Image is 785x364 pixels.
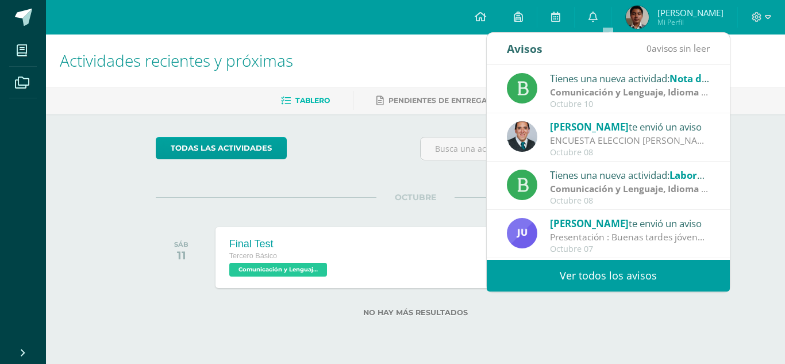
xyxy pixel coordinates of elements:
[376,91,487,110] a: Pendientes de entrega
[647,42,710,55] span: avisos sin leer
[550,182,736,195] strong: Comunicación y Lenguaje, Idioma Español
[550,231,710,244] div: Presentación : Buenas tardes jóvenes, gusto en saludarlos. Varios me han hecho la solicitud de la...
[507,33,542,64] div: Avisos
[550,120,629,133] span: [PERSON_NAME]
[174,248,188,262] div: 11
[507,121,537,152] img: 2306758994b507d40baaa54be1d4aa7e.png
[487,260,730,292] a: Ver todos los avisos
[421,137,675,160] input: Busca una actividad próxima aquí...
[626,6,649,29] img: e4ad1787b342d349d690f74ab74e8e6d.png
[550,86,710,99] div: | Prueba de Logro
[550,71,710,86] div: Tienes una nueva actividad:
[550,99,710,109] div: Octubre 10
[174,240,188,248] div: SÁB
[657,17,724,27] span: Mi Perfil
[60,49,293,71] span: Actividades recientes y próximas
[657,7,724,18] span: [PERSON_NAME]
[156,137,287,159] a: todas las Actividades
[550,148,710,158] div: Octubre 08
[156,308,676,317] label: No hay más resultados
[550,216,710,231] div: te envió un aviso
[550,167,710,182] div: Tienes una nueva actividad:
[281,91,330,110] a: Tablero
[550,217,629,230] span: [PERSON_NAME]
[550,182,710,196] div: | Prueba de Proceso
[376,192,455,202] span: OCTUBRE
[229,238,330,250] div: Final Test
[550,196,710,206] div: Octubre 08
[647,42,652,55] span: 0
[550,244,710,254] div: Octubre 07
[388,96,487,105] span: Pendientes de entrega
[229,252,277,260] span: Tercero Básico
[550,86,736,98] strong: Comunicación y Lenguaje, Idioma Español
[295,96,330,105] span: Tablero
[229,263,327,277] span: Comunicación y Lenguaje, Idioma Extranjero Inglés 'B'
[550,134,710,147] div: ENCUESTA ELECCION DE CARRERA IV BACHILLERATO 2026 - ELECCION FINAL-: Estimados Estudiantes de III...
[507,218,537,248] img: 0261123e46d54018888246571527a9cf.png
[550,119,710,134] div: te envió un aviso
